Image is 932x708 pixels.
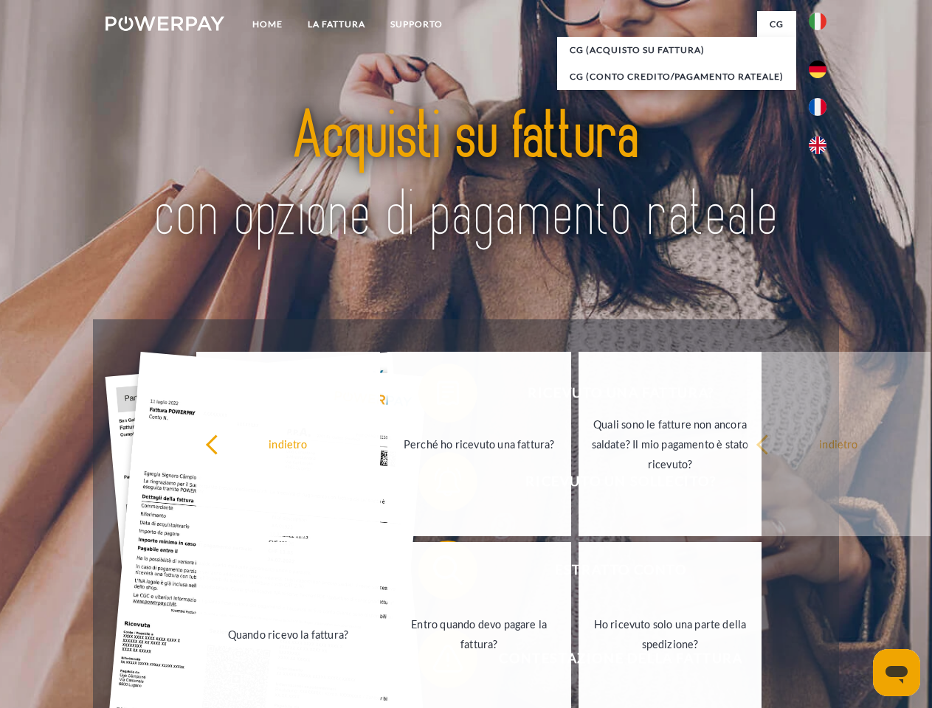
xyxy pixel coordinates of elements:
div: indietro [205,434,371,454]
img: title-powerpay_it.svg [141,71,791,282]
div: Ho ricevuto solo una parte della spedizione? [587,614,753,654]
img: logo-powerpay-white.svg [106,16,224,31]
iframe: Pulsante per aprire la finestra di messaggistica [873,649,920,696]
div: Quando ricevo la fattura? [205,624,371,644]
img: en [809,136,826,154]
a: Home [240,11,295,38]
a: Supporto [378,11,455,38]
div: Quali sono le fatture non ancora saldate? Il mio pagamento è stato ricevuto? [587,414,753,473]
div: Perché ho ricevuto una fattura? [396,434,562,454]
img: de [809,60,826,78]
a: CG [757,11,796,38]
a: Quali sono le fatture non ancora saldate? Il mio pagamento è stato ricevuto? [579,352,762,536]
div: Entro quando devo pagare la fattura? [396,614,562,654]
div: indietro [756,434,922,454]
a: LA FATTURA [295,11,378,38]
a: CG (Conto Credito/Pagamento rateale) [557,63,796,90]
a: CG (Acquisto su fattura) [557,37,796,63]
img: it [809,13,826,30]
img: fr [809,98,826,116]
